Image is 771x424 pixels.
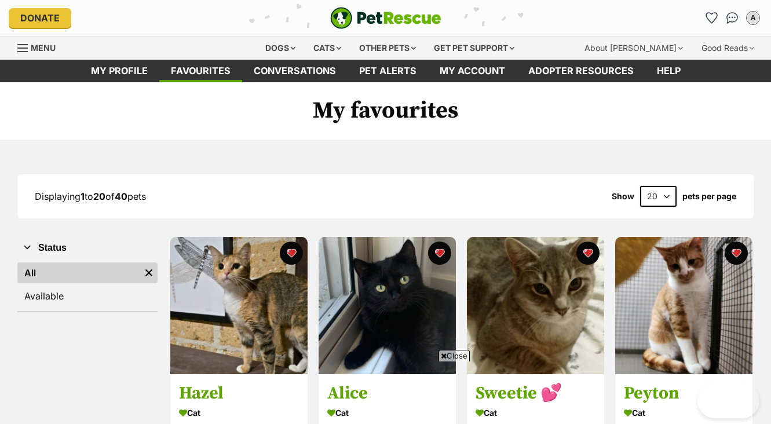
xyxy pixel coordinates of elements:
img: Peyton [615,237,752,374]
img: Sweetie 💕 [467,237,604,374]
button: Status [17,240,158,255]
div: Dogs [257,36,304,60]
ul: Account quick links [702,9,762,27]
a: All [17,262,140,283]
button: favourite [280,242,303,265]
label: pets per page [682,192,736,201]
a: Adopter resources [517,60,645,82]
div: Cat [624,405,744,422]
button: favourite [576,242,600,265]
div: Other pets [351,36,424,60]
div: Status [17,260,158,311]
button: favourite [428,242,451,265]
iframe: Help Scout Beacon - Open [697,383,759,418]
div: Cats [305,36,349,60]
span: Show [612,192,634,201]
img: logo-e224e6f780fb5917bec1dbf3a21bbac754714ae5b6737aabdf751b685950b380.svg [330,7,441,29]
a: Favourites [159,60,242,82]
div: A [747,12,759,24]
img: Hazel [170,237,308,374]
iframe: Advertisement [175,366,597,418]
span: Menu [31,43,56,53]
div: About [PERSON_NAME] [576,36,691,60]
a: Menu [17,36,64,57]
a: Help [645,60,692,82]
a: Favourites [702,9,721,27]
a: My account [428,60,517,82]
a: Available [17,286,158,306]
img: chat-41dd97257d64d25036548639549fe6c8038ab92f7586957e7f3b1b290dea8141.svg [726,12,739,24]
span: Displaying to of pets [35,191,146,202]
a: conversations [242,60,348,82]
div: Get pet support [426,36,522,60]
strong: 40 [115,191,127,202]
a: PetRescue [330,7,441,29]
div: Good Reads [693,36,762,60]
button: My account [744,9,762,27]
a: Remove filter [140,262,158,283]
strong: 1 [81,191,85,202]
a: Donate [9,8,71,28]
a: Conversations [723,9,741,27]
img: Alice [319,237,456,374]
a: My profile [79,60,159,82]
h3: Peyton [624,383,744,405]
button: favourite [725,242,748,265]
span: Close [439,350,470,361]
a: Pet alerts [348,60,428,82]
strong: 20 [93,191,105,202]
